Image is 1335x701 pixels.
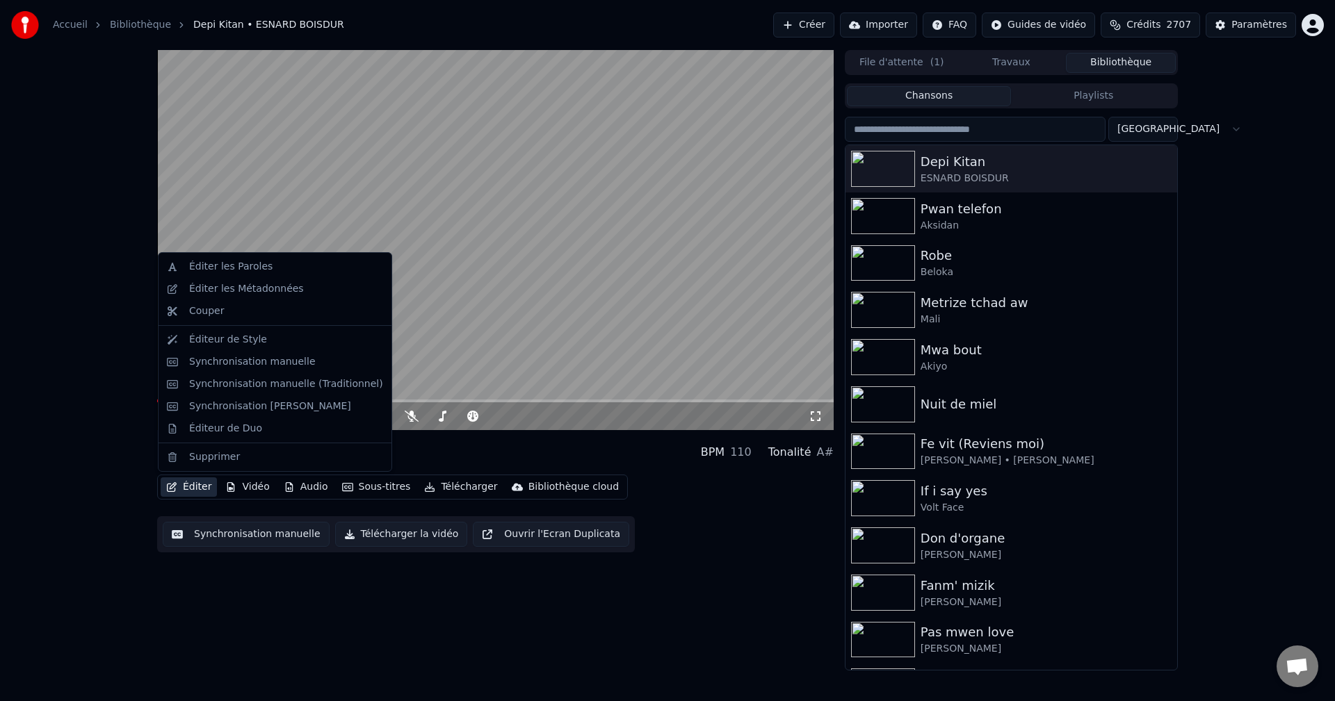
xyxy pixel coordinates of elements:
div: Tonalité [768,444,811,461]
button: Travaux [957,53,1067,73]
div: Pas mwen love [921,622,1172,642]
span: ( 1 ) [930,56,944,69]
button: Playlists [1011,86,1176,106]
div: Fe vit (Reviens moi) [921,434,1172,454]
div: [PERSON_NAME] • [PERSON_NAME] [921,454,1172,468]
button: Sous-titres [337,477,416,497]
div: Éditer les Paroles [189,260,273,274]
div: Synchronisation manuelle (Traditionnel) [189,377,383,391]
div: Depi Kitan [157,436,245,455]
div: Robe [921,246,1172,265]
button: Créer [773,13,834,38]
nav: breadcrumb [53,18,344,32]
div: Aksidan [921,219,1172,233]
button: Synchronisation manuelle [163,522,330,547]
div: Akiyo [921,360,1172,374]
div: Mali [921,313,1172,327]
div: Bibliothèque cloud [528,480,619,494]
div: Couper [189,304,224,318]
a: Accueil [53,18,88,32]
div: Synchronisation manuelle [189,355,316,369]
div: Éditeur de Duo [189,422,262,436]
div: [PERSON_NAME] [921,548,1172,562]
button: Ouvrir l'Ecran Duplicata [473,522,629,547]
button: FAQ [923,13,976,38]
div: Synchronisation [PERSON_NAME] [189,399,351,413]
a: Bibliothèque [110,18,171,32]
div: Don d'organe [921,529,1172,548]
div: ESNARD BOISDUR [157,455,245,469]
a: Ouvrir le chat [1277,645,1318,687]
div: Depi Kitan [921,152,1172,172]
div: A# [816,444,833,461]
span: Crédits [1126,18,1160,32]
div: Éditeur de Style [189,333,267,347]
div: [PERSON_NAME] [921,642,1172,656]
div: Nuit de miel [921,395,1172,414]
div: 110 [730,444,752,461]
button: Guides de vidéo [982,13,1095,38]
button: File d'attente [847,53,957,73]
button: Chansons [847,86,1012,106]
div: Beloka [921,265,1172,279]
button: Télécharger [419,477,503,497]
button: Vidéo [220,477,275,497]
button: Bibliothèque [1066,53,1176,73]
button: Paramètres [1206,13,1296,38]
div: Fanm' mizik [921,576,1172,595]
div: Paramètres [1231,18,1287,32]
button: Audio [278,477,334,497]
img: youka [11,11,39,39]
div: [PERSON_NAME] [921,595,1172,609]
div: Volt Face [921,501,1172,515]
div: ESNARD BOISDUR [921,172,1172,185]
div: BPM [701,444,725,461]
div: If i say yes [921,481,1172,501]
div: Supprimer [189,450,240,464]
div: Mwa bout [921,340,1172,360]
div: Pwan telefon [921,199,1172,219]
span: [GEOGRAPHIC_DATA] [1117,122,1220,136]
div: Éditer les Métadonnées [189,282,304,296]
span: Depi Kitan • ESNARD BOISDUR [193,18,344,32]
button: Éditer [161,477,217,497]
span: 2707 [1167,18,1192,32]
button: Crédits2707 [1101,13,1200,38]
button: Importer [840,13,917,38]
button: Télécharger la vidéo [335,522,468,547]
div: Metrize tchad aw [921,293,1172,313]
